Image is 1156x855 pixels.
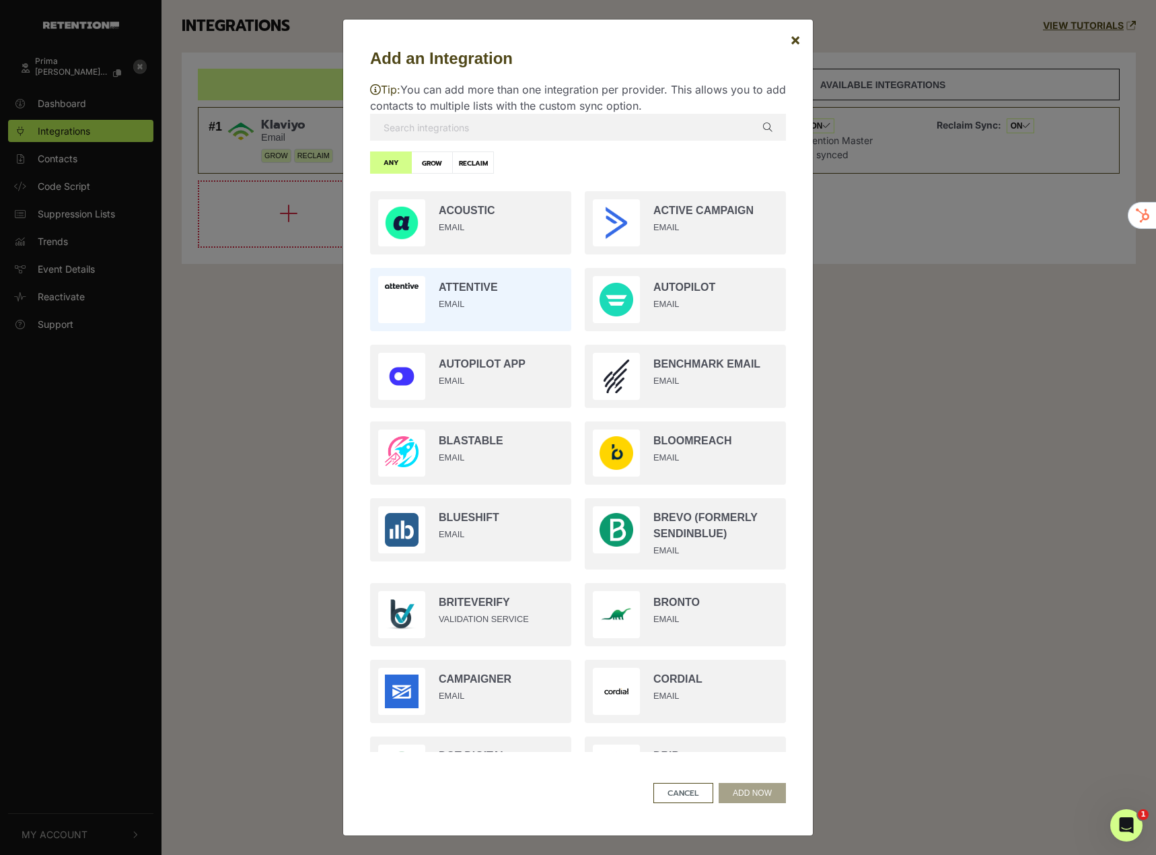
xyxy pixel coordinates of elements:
label: GROW [411,151,453,174]
span: × [790,30,801,49]
p: You can add more than one integration per provider. This allows you to add contacts to multiple l... [370,81,786,114]
h5: Add an Integration [370,46,786,71]
label: ANY [370,151,412,174]
iframe: Intercom live chat [1110,809,1143,842]
label: RECLAIM [452,151,494,174]
span: 1 [1138,809,1149,820]
span: Tip: [370,83,400,96]
input: Search integrations [370,114,786,141]
button: Close [779,21,811,59]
